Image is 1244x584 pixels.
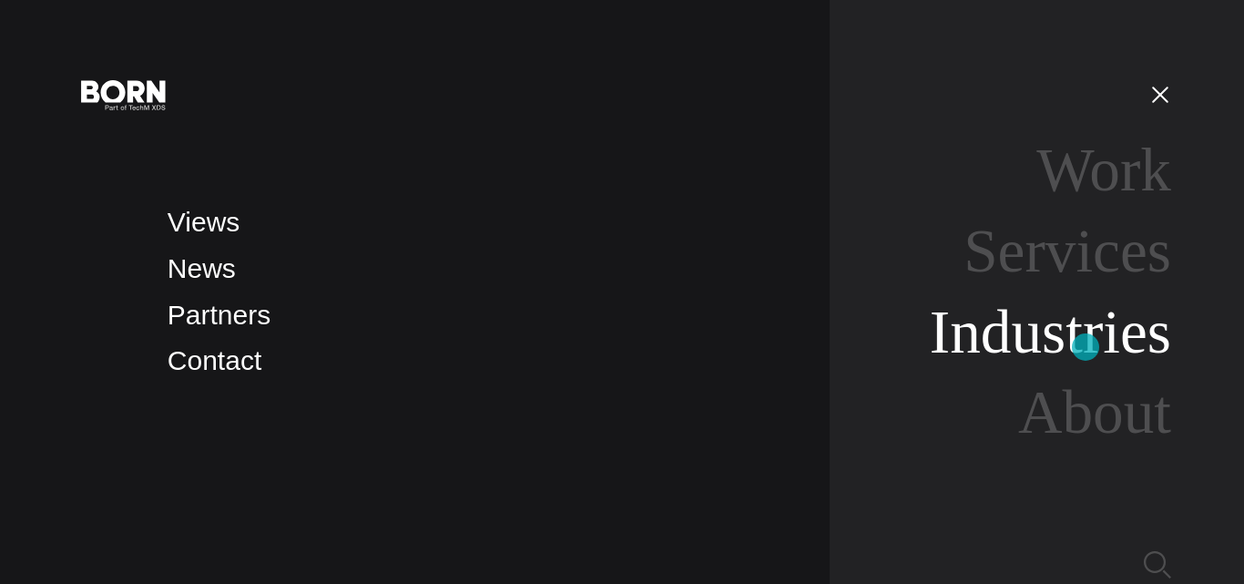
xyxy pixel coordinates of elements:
img: Search [1144,551,1171,579]
a: Services [964,217,1171,285]
a: About [1018,378,1171,446]
a: Contact [168,345,261,375]
button: Open [1138,75,1182,113]
a: Industries [930,298,1171,366]
a: News [168,253,236,283]
a: Partners [168,300,270,330]
a: Views [168,207,240,237]
a: Work [1036,136,1171,204]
